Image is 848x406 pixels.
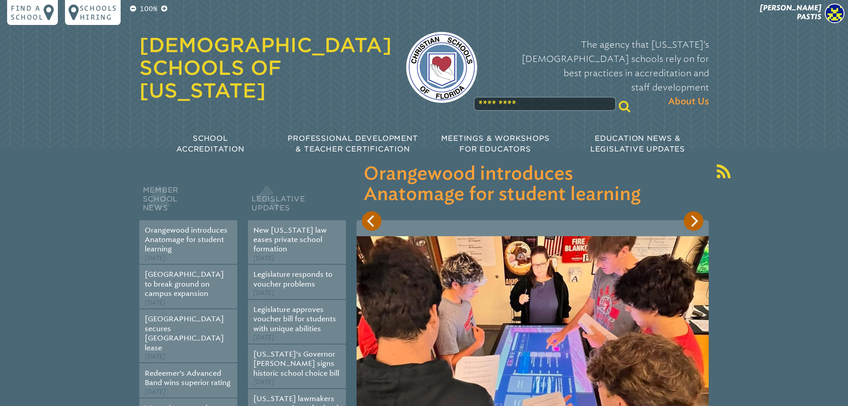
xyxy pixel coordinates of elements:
a: Orangewood introduces Anatomage for student learning [145,226,227,254]
button: Next [684,211,703,231]
span: [DATE] [253,289,274,297]
img: csf-logo-web-colors.png [406,32,477,103]
a: Redeemer’s Advanced Band wins superior rating [145,369,231,387]
h3: Orangewood introduces Anatomage for student learning [364,164,702,205]
img: e9e79ce505f7a2479535dcddb2700e17 [825,4,844,23]
span: [DATE] [145,299,166,307]
span: School Accreditation [176,134,244,153]
a: [DEMOGRAPHIC_DATA] Schools of [US_STATE] [139,33,392,102]
span: About Us [668,94,709,109]
a: Legislature responds to voucher problems [253,270,333,288]
span: [PERSON_NAME] Pastis [760,4,821,21]
span: Meetings & Workshops for Educators [441,134,550,153]
span: [DATE] [145,254,166,262]
a: Legislature approves voucher bill for students with unique abilities [253,305,336,333]
span: [DATE] [253,334,274,341]
button: Previous [362,211,381,231]
h2: Legislative Updates [248,184,346,220]
span: [DATE] [145,353,166,361]
a: [GEOGRAPHIC_DATA] to break ground on campus expansion [145,270,224,298]
a: [US_STATE]’s Governor [PERSON_NAME] signs historic school choice bill [253,350,339,377]
span: [DATE] [253,378,274,386]
a: [GEOGRAPHIC_DATA] secures [GEOGRAPHIC_DATA] lease [145,315,224,352]
span: Education News & Legislative Updates [590,134,685,153]
p: Find a school [11,4,44,21]
h2: Member School News [139,184,237,220]
span: [DATE] [145,388,166,396]
span: Professional Development & Teacher Certification [288,134,418,153]
p: 100% [138,4,159,14]
span: [DATE] [253,254,274,262]
p: The agency that [US_STATE]’s [DEMOGRAPHIC_DATA] schools rely on for best practices in accreditati... [491,37,709,109]
p: Schools Hiring [80,4,117,21]
a: New [US_STATE] law eases private school formation [253,226,327,254]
